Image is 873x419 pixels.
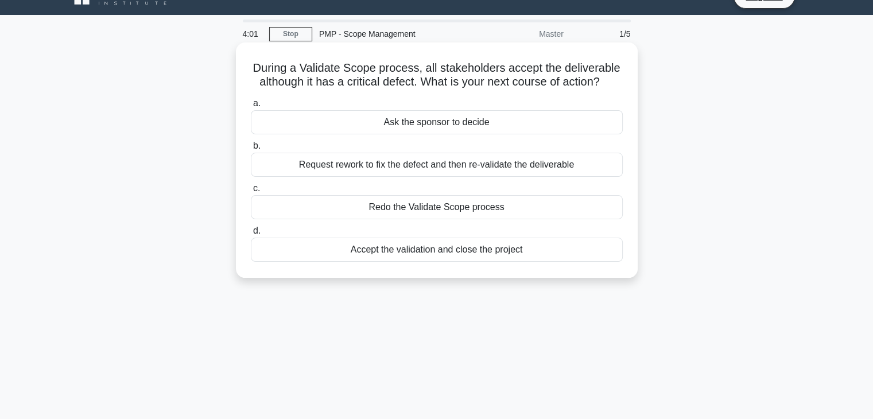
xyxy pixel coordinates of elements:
h5: During a Validate Scope process, all stakeholders accept the deliverable although it has a critic... [250,61,624,90]
div: Redo the Validate Scope process [251,195,623,219]
div: Request rework to fix the defect and then re-validate the deliverable [251,153,623,177]
a: Stop [269,27,312,41]
div: Accept the validation and close the project [251,238,623,262]
div: PMP - Scope Management [312,22,470,45]
span: c. [253,183,260,193]
div: 4:01 [236,22,269,45]
span: d. [253,226,261,235]
span: b. [253,141,261,150]
span: a. [253,98,261,108]
div: 1/5 [571,22,638,45]
div: Master [470,22,571,45]
div: Ask the sponsor to decide [251,110,623,134]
